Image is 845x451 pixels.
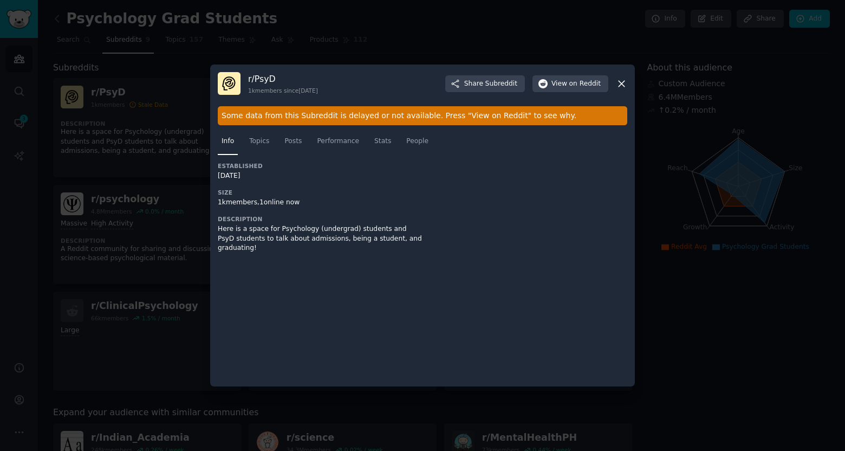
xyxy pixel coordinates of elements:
span: on Reddit [569,79,601,89]
h3: Established [218,162,422,170]
a: People [402,133,432,155]
span: Info [222,137,234,146]
span: Stats [374,137,391,146]
button: Viewon Reddit [532,75,608,93]
a: Performance [313,133,363,155]
span: Topics [249,137,269,146]
button: ShareSubreddit [445,75,525,93]
a: Stats [370,133,395,155]
a: Posts [281,133,305,155]
span: Posts [284,137,302,146]
a: Info [218,133,238,155]
span: Performance [317,137,359,146]
span: Share [464,79,517,89]
div: [DATE] [218,171,422,181]
span: View [551,79,601,89]
div: 1k members, 1 online now [218,198,422,208]
img: PsyD [218,72,240,95]
span: People [406,137,428,146]
div: Here is a space for Psychology (undergrad) students and PsyD students to talk about admissions, b... [218,224,422,253]
h3: r/ PsyD [248,73,318,85]
div: Some data from this Subreddit is delayed or not available. Press "View on Reddit" to see why. [218,106,627,125]
h3: Description [218,215,422,223]
div: 1k members since [DATE] [248,87,318,94]
a: Topics [245,133,273,155]
span: Subreddit [485,79,517,89]
h3: Size [218,189,422,196]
